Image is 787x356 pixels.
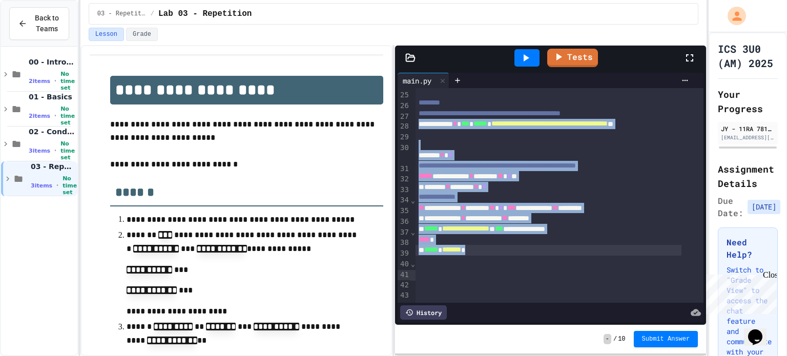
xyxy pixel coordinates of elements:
[398,174,410,185] div: 32
[54,146,56,155] span: •
[400,305,447,320] div: History
[717,4,749,28] div: My Account
[398,121,410,132] div: 28
[9,7,69,40] button: Back to Teams
[31,182,52,189] span: 3 items
[718,87,778,116] h2: Your Progress
[151,10,154,18] span: /
[398,248,410,259] div: 39
[618,335,625,343] span: 10
[398,270,410,281] div: 41
[60,106,75,126] span: No time set
[604,334,611,344] span: -
[718,162,778,191] h2: Assignment Details
[398,280,410,290] div: 42
[54,112,56,120] span: •
[398,195,410,206] div: 34
[54,77,56,85] span: •
[60,140,75,161] span: No time set
[398,132,410,143] div: 29
[398,206,410,217] div: 35
[29,148,50,154] span: 3 items
[29,78,50,85] span: 2 items
[31,162,75,171] span: 03 - Repetition (while and for)
[398,101,410,112] div: 26
[398,227,410,238] div: 37
[398,259,410,270] div: 40
[398,112,410,122] div: 27
[398,185,410,196] div: 33
[642,335,690,343] span: Submit Answer
[410,228,416,236] span: Fold line
[410,196,416,204] span: Fold line
[398,73,449,88] div: main.py
[748,200,780,214] span: [DATE]
[29,57,75,67] span: 00 - Introduction
[158,8,252,20] span: Lab 03 - Repetition
[721,134,775,141] div: [EMAIL_ADDRESS][DOMAIN_NAME]
[721,124,775,133] div: JY - 11RA 781665 [PERSON_NAME] SS
[97,10,147,18] span: 03 - Repetition (while and for)
[718,41,778,70] h1: ICS 3U0 (AM) 2025
[56,181,58,190] span: •
[29,127,75,136] span: 02 - Conditional Statements (if)
[4,4,71,65] div: Chat with us now!Close
[727,236,769,261] h3: Need Help?
[89,28,124,41] button: Lesson
[29,113,50,119] span: 2 items
[410,260,416,268] span: Fold line
[613,335,617,343] span: /
[398,90,410,101] div: 25
[33,13,60,34] span: Back to Teams
[718,195,743,219] span: Due Date:
[60,71,75,91] span: No time set
[398,290,410,301] div: 43
[398,238,410,248] div: 38
[547,49,598,67] a: Tests
[63,175,77,196] span: No time set
[744,315,777,346] iframe: chat widget
[398,217,410,227] div: 36
[702,270,777,314] iframe: chat widget
[126,28,158,41] button: Grade
[634,331,698,347] button: Submit Answer
[398,164,410,174] div: 31
[398,75,437,86] div: main.py
[398,143,410,164] div: 30
[29,92,75,101] span: 01 - Basics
